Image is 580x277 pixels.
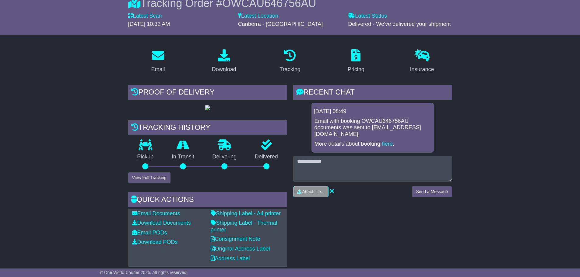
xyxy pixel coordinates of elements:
[128,192,287,209] div: Quick Actions
[211,220,277,233] a: Shipping Label - Thermal printer
[100,270,188,275] span: © One World Courier 2025. All rights reserved.
[211,210,281,216] a: Shipping Label - A4 printer
[132,220,191,226] a: Download Documents
[246,154,287,160] p: Delivered
[132,230,167,236] a: Email PODs
[348,13,387,19] label: Latest Status
[163,154,203,160] p: In Transit
[203,154,246,160] p: Delivering
[151,65,165,74] div: Email
[406,47,438,76] a: Insurance
[348,65,364,74] div: Pricing
[238,21,323,27] span: Canberra - [GEOGRAPHIC_DATA]
[276,47,304,76] a: Tracking
[128,120,287,137] div: Tracking history
[344,47,368,76] a: Pricing
[132,210,180,216] a: Email Documents
[315,118,431,138] p: Email with booking OWCAU646756AU documents was sent to [EMAIL_ADDRESS][DOMAIN_NAME].
[211,255,250,261] a: Address Label
[315,141,431,147] p: More details about booking: .
[348,21,451,27] span: Delivered - We've delivered your shipment
[293,85,452,101] div: RECENT CHAT
[128,21,170,27] span: [DATE] 10:32 AM
[314,108,431,115] div: [DATE] 08:49
[128,172,170,183] button: View Full Tracking
[382,141,393,147] a: here
[128,154,163,160] p: Pickup
[205,105,210,110] img: GetPodImage
[211,246,270,252] a: Original Address Label
[208,47,240,76] a: Download
[128,13,162,19] label: Latest Scan
[410,65,434,74] div: Insurance
[412,186,452,197] button: Send a Message
[212,65,236,74] div: Download
[211,236,260,242] a: Consignment Note
[132,239,178,245] a: Download PODs
[147,47,169,76] a: Email
[279,65,300,74] div: Tracking
[238,13,278,19] label: Latest Location
[128,85,287,101] div: Proof of Delivery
